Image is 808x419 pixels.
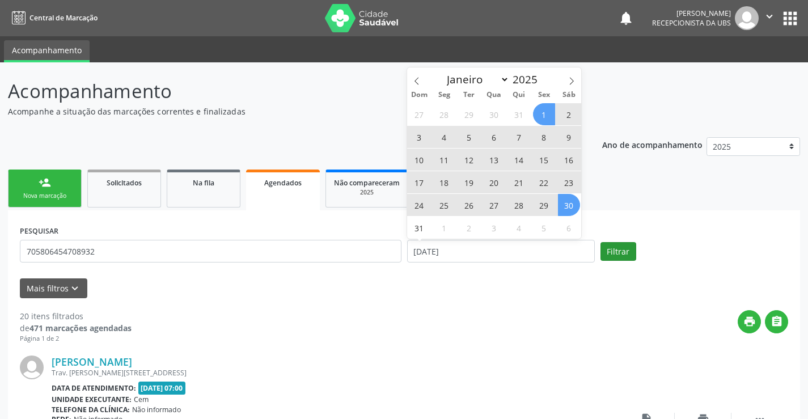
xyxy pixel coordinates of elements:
[508,217,530,239] span: Setembro 4, 2025
[652,18,731,28] span: Recepcionista da UBS
[433,194,455,216] span: Agosto 25, 2025
[558,171,580,193] span: Agosto 23, 2025
[20,334,132,344] div: Página 1 de 2
[738,310,761,333] button: print
[52,405,130,414] b: Telefone da clínica:
[533,171,555,193] span: Agosto 22, 2025
[408,126,430,148] span: Agosto 3, 2025
[39,176,51,189] div: person_add
[433,149,455,171] span: Agosto 11, 2025
[558,149,580,171] span: Agosto 16, 2025
[508,103,530,125] span: Julho 31, 2025
[780,9,800,28] button: apps
[771,315,783,328] i: 
[652,9,731,18] div: [PERSON_NAME]
[442,71,510,87] select: Month
[264,178,302,188] span: Agendados
[433,103,455,125] span: Julho 28, 2025
[408,194,430,216] span: Agosto 24, 2025
[508,149,530,171] span: Agosto 14, 2025
[509,72,547,87] input: Year
[481,91,506,99] span: Qua
[533,126,555,148] span: Agosto 8, 2025
[52,395,132,404] b: Unidade executante:
[408,217,430,239] span: Agosto 31, 2025
[483,194,505,216] span: Agosto 27, 2025
[533,103,555,125] span: Agosto 1, 2025
[433,126,455,148] span: Agosto 4, 2025
[458,171,480,193] span: Agosto 19, 2025
[759,6,780,30] button: 
[483,103,505,125] span: Julho 30, 2025
[20,240,401,263] input: Nome, CNS
[29,323,132,333] strong: 471 marcações agendadas
[456,91,481,99] span: Ter
[763,10,776,23] i: 
[20,278,87,298] button: Mais filtroskeyboard_arrow_down
[8,9,98,27] a: Central de Marcação
[558,194,580,216] span: Agosto 30, 2025
[483,149,505,171] span: Agosto 13, 2025
[735,6,759,30] img: img
[508,171,530,193] span: Agosto 21, 2025
[765,310,788,333] button: 
[432,91,456,99] span: Seg
[29,13,98,23] span: Central de Marcação
[407,91,432,99] span: Dom
[433,217,455,239] span: Setembro 1, 2025
[558,126,580,148] span: Agosto 9, 2025
[458,194,480,216] span: Agosto 26, 2025
[483,217,505,239] span: Setembro 3, 2025
[458,217,480,239] span: Setembro 2, 2025
[52,355,132,368] a: [PERSON_NAME]
[458,149,480,171] span: Agosto 12, 2025
[533,149,555,171] span: Agosto 15, 2025
[52,383,136,393] b: Data de atendimento:
[20,355,44,379] img: img
[556,91,581,99] span: Sáb
[193,178,214,188] span: Na fila
[334,188,400,197] div: 2025
[558,103,580,125] span: Agosto 2, 2025
[558,217,580,239] span: Setembro 6, 2025
[8,105,562,117] p: Acompanhe a situação das marcações correntes e finalizadas
[483,126,505,148] span: Agosto 6, 2025
[508,126,530,148] span: Agosto 7, 2025
[52,368,618,378] div: Trav. [PERSON_NAME][STREET_ADDRESS]
[132,405,181,414] span: Não informado
[107,178,142,188] span: Solicitados
[506,91,531,99] span: Qui
[4,40,90,62] a: Acompanhamento
[533,217,555,239] span: Setembro 5, 2025
[408,149,430,171] span: Agosto 10, 2025
[334,178,400,188] span: Não compareceram
[408,171,430,193] span: Agosto 17, 2025
[533,194,555,216] span: Agosto 29, 2025
[408,103,430,125] span: Julho 27, 2025
[433,171,455,193] span: Agosto 18, 2025
[20,222,58,240] label: PESQUISAR
[531,91,556,99] span: Sex
[618,10,634,26] button: notifications
[134,395,149,404] span: Cem
[138,382,186,395] span: [DATE] 07:00
[407,240,595,263] input: Selecione um intervalo
[600,242,636,261] button: Filtrar
[483,171,505,193] span: Agosto 20, 2025
[8,77,562,105] p: Acompanhamento
[20,310,132,322] div: 20 itens filtrados
[20,322,132,334] div: de
[458,103,480,125] span: Julho 29, 2025
[602,137,703,151] p: Ano de acompanhamento
[508,194,530,216] span: Agosto 28, 2025
[458,126,480,148] span: Agosto 5, 2025
[743,315,756,328] i: print
[16,192,73,200] div: Nova marcação
[69,282,81,295] i: keyboard_arrow_down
